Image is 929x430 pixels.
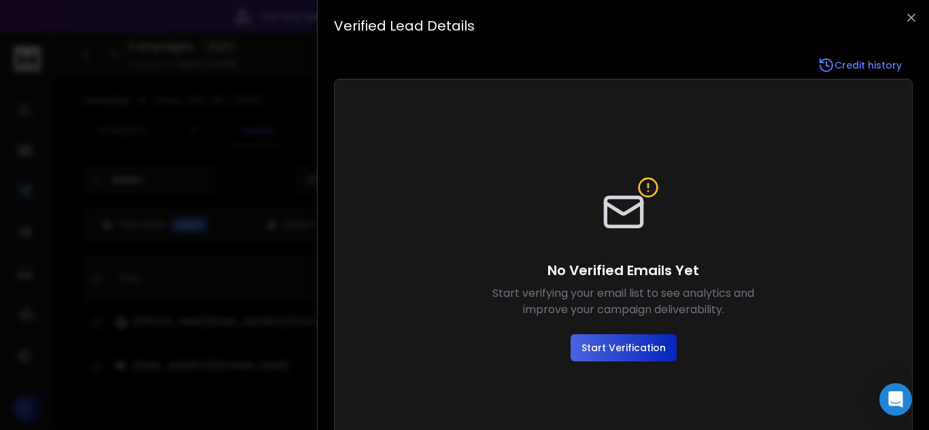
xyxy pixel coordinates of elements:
[471,261,776,280] h4: No Verified Emails Yet
[334,16,913,35] h3: Verified Lead Details
[471,285,776,318] p: Start verifying your email list to see analytics and improve your campaign deliverability.
[807,52,913,79] a: Credit history
[879,383,912,416] div: Open Intercom Messenger
[571,334,677,361] button: Start Verification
